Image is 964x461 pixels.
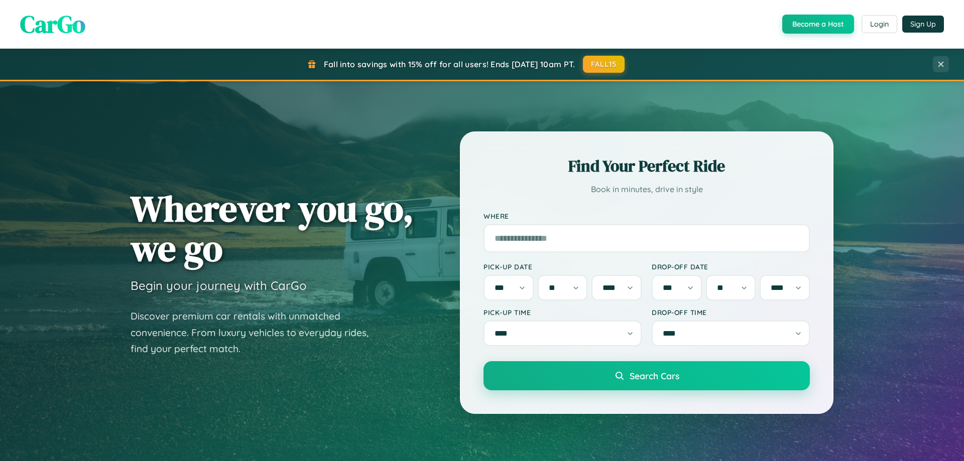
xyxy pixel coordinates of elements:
span: Search Cars [630,370,679,381]
label: Where [484,212,810,220]
button: Become a Host [782,15,854,34]
button: Login [862,15,897,33]
span: Fall into savings with 15% off for all users! Ends [DATE] 10am PT. [324,59,575,69]
button: Search Cars [484,361,810,390]
label: Drop-off Time [652,308,810,317]
p: Discover premium car rentals with unmatched convenience. From luxury vehicles to everyday rides, ... [131,308,382,357]
label: Pick-up Date [484,262,642,271]
label: Drop-off Date [652,262,810,271]
h1: Wherever you go, we go [131,189,414,268]
button: Sign Up [902,16,944,33]
p: Book in minutes, drive in style [484,182,810,197]
h3: Begin your journey with CarGo [131,278,307,293]
label: Pick-up Time [484,308,642,317]
button: FALL15 [583,56,625,73]
span: CarGo [20,8,85,41]
h2: Find Your Perfect Ride [484,155,810,177]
